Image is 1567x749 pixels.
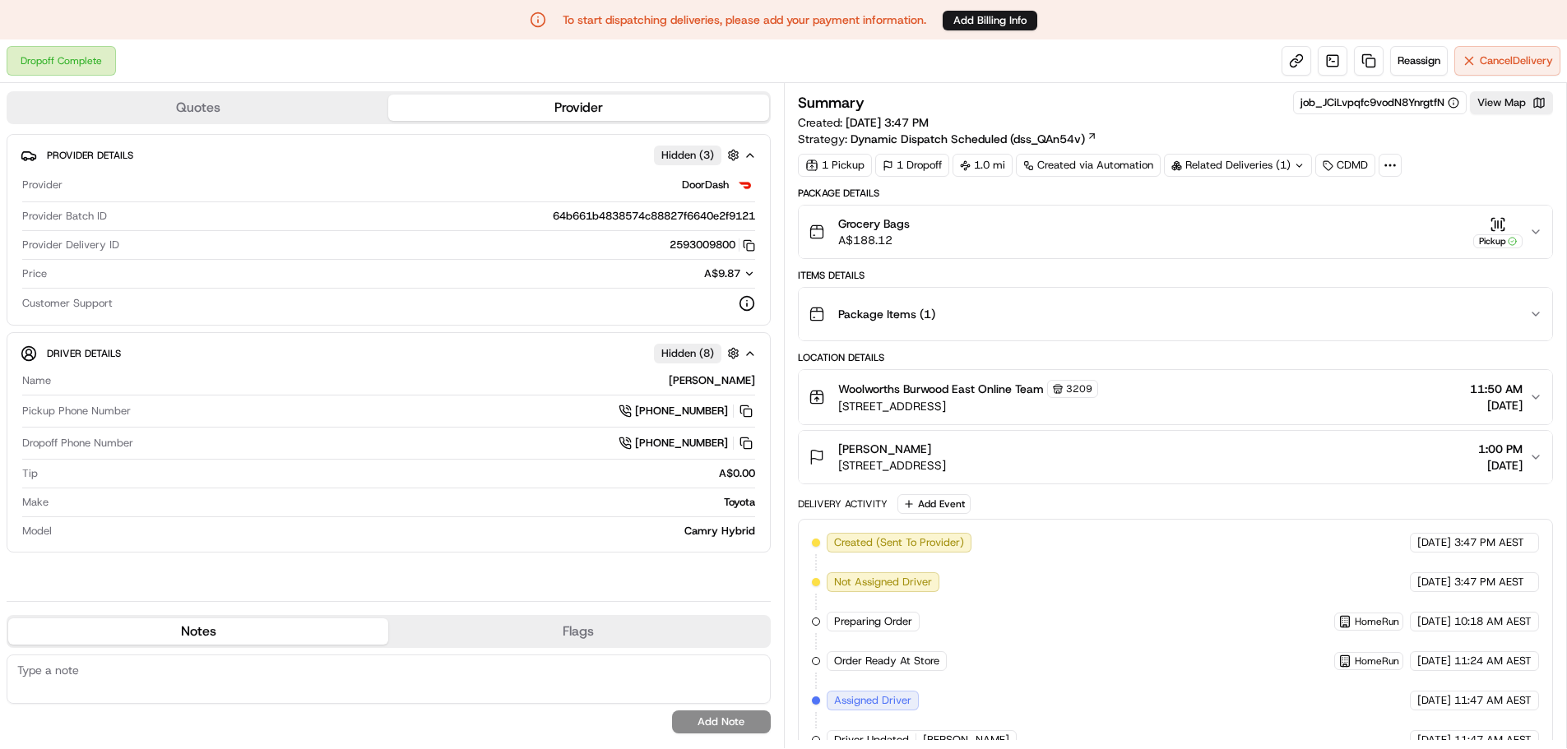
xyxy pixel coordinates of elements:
[798,114,929,131] span: Created:
[58,524,755,539] div: Camry Hybrid
[943,11,1037,30] button: Add Billing Info
[1454,614,1532,629] span: 10:18 AM AEST
[1164,154,1312,177] div: Related Deliveries (1)
[22,436,133,451] span: Dropoff Phone Number
[610,266,755,281] button: A$9.87
[838,381,1044,397] span: Woolworths Burwood East Online Team
[1016,154,1161,177] a: Created via Automation
[1454,654,1532,668] span: 11:24 AM AEST
[735,175,755,195] img: doordash_logo_v2.png
[1470,397,1523,414] span: [DATE]
[798,351,1554,364] div: Location Details
[44,466,755,481] div: A$0.00
[1417,654,1451,668] span: [DATE]
[619,402,755,420] a: [PHONE_NUMBER]
[661,346,714,361] span: Hidden ( 8 )
[1473,216,1523,248] button: Pickup
[897,494,971,514] button: Add Event
[55,495,755,510] div: Toyota
[1473,234,1523,248] div: Pickup
[563,12,926,28] p: To start dispatching deliveries, please add your payment information.
[953,154,1013,177] div: 1.0 mi
[799,288,1553,340] button: Package Items (1)
[1454,535,1524,550] span: 3:47 PM AEST
[846,115,929,130] span: [DATE] 3:47 PM
[635,436,728,451] span: [PHONE_NUMBER]
[1417,575,1451,589] span: [DATE]
[799,206,1553,258] button: Grocery BagsA$188.12Pickup
[1417,693,1451,708] span: [DATE]
[1478,457,1523,474] span: [DATE]
[661,148,714,163] span: Hidden ( 3 )
[1480,53,1553,68] span: Cancel Delivery
[1300,95,1459,110] button: job_JCiLvpqfc9vodN8YnrgtfN
[1355,654,1399,668] span: HomeRun
[654,343,744,363] button: Hidden (8)
[798,187,1554,200] div: Package Details
[799,431,1553,483] button: [PERSON_NAME][STREET_ADDRESS]1:00 PM[DATE]
[1470,381,1523,397] span: 11:50 AM
[834,654,939,668] span: Order Ready At Store
[838,215,910,232] span: Grocery Bags
[22,238,119,252] span: Provider Delivery ID
[22,296,113,311] span: Customer Support
[47,347,121,360] span: Driver Details
[1315,154,1375,177] div: CDMD
[388,618,768,645] button: Flags
[838,398,1098,414] span: [STREET_ADDRESS]
[851,131,1097,147] a: Dynamic Dispatch Scheduled (dss_QAn54v)
[22,524,52,539] span: Model
[834,693,911,708] span: Assigned Driver
[799,370,1553,424] button: Woolworths Burwood East Online Team3209[STREET_ADDRESS]11:50 AM[DATE]
[1066,382,1092,395] span: 3209
[22,495,49,510] span: Make
[1355,615,1399,628] span: HomeRun
[838,232,910,248] span: A$188.12
[8,618,388,645] button: Notes
[838,457,946,474] span: [STREET_ADDRESS]
[851,131,1085,147] span: Dynamic Dispatch Scheduled (dss_QAn54v)
[619,434,755,452] a: [PHONE_NUMBER]
[1454,693,1532,708] span: 11:47 AM AEST
[22,178,63,192] span: Provider
[58,373,755,388] div: [PERSON_NAME]
[1390,46,1448,76] button: Reassign
[834,575,932,589] span: Not Assigned Driver
[22,466,38,481] span: Tip
[654,145,744,165] button: Hidden (3)
[704,266,740,280] span: A$9.87
[670,238,755,252] button: 2593009800
[22,209,107,224] span: Provider Batch ID
[798,131,1097,147] div: Strategy:
[798,95,865,110] h3: Summary
[834,535,964,550] span: Created (Sent To Provider)
[553,209,755,224] span: 64b661b4838574c88827f6640e2f9121
[21,141,757,169] button: Provider DetailsHidden (3)
[22,266,47,281] span: Price
[47,149,133,162] span: Provider Details
[838,306,935,322] span: Package Items ( 1 )
[21,340,757,367] button: Driver DetailsHidden (8)
[798,269,1554,282] div: Items Details
[22,404,131,418] span: Pickup Phone Number
[875,154,949,177] div: 1 Dropoff
[834,733,909,747] span: Driver Updated
[682,178,729,192] span: DoorDash
[1470,91,1553,114] button: View Map
[1454,46,1560,76] button: CancelDelivery
[1398,53,1440,68] span: Reassign
[943,10,1037,30] a: Add Billing Info
[388,95,768,121] button: Provider
[838,441,931,457] span: [PERSON_NAME]
[22,373,51,388] span: Name
[1417,733,1451,747] span: [DATE]
[798,154,872,177] div: 1 Pickup
[834,614,912,629] span: Preparing Order
[1417,535,1451,550] span: [DATE]
[1478,441,1523,457] span: 1:00 PM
